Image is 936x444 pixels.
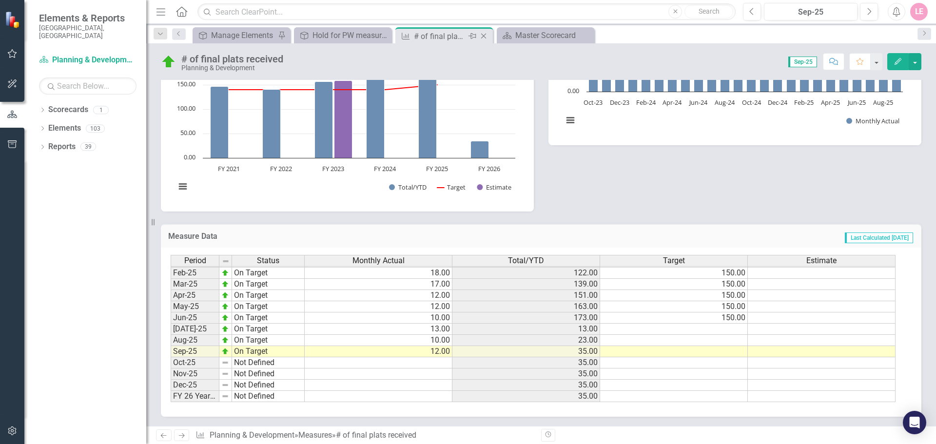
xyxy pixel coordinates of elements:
[600,268,748,279] td: 150.00
[39,12,136,24] span: Elements & Reports
[305,279,452,290] td: 17.00
[452,346,600,357] td: 35.00
[452,391,600,402] td: 35.00
[232,290,305,301] td: On Target
[181,54,283,64] div: # of final plats received
[305,324,452,335] td: 13.00
[312,29,389,41] div: Hold for PW measures
[499,29,592,41] a: Master Scorecard
[305,268,452,279] td: 18.00
[768,98,788,107] text: Dec-24
[232,368,305,380] td: Not Defined
[221,359,229,367] img: 8DAGhfEEPCf229AAAAAElFTkSuQmCC
[336,430,416,440] div: # of final plats received
[177,104,195,113] text: 100.00
[211,72,489,158] g: Total/YTD, series 1 of 3. Bar series with 6 bars.
[171,56,524,202] div: Chart. Highcharts interactive chart.
[221,347,229,355] img: zOikAAAAAElFTkSuQmCC
[305,301,452,312] td: 12.00
[794,98,814,107] text: Feb-25
[171,346,219,357] td: Sep-25
[426,164,448,173] text: FY 2025
[232,346,305,357] td: On Target
[270,164,292,173] text: FY 2022
[168,232,478,241] h3: Measure Data
[180,128,195,137] text: 50.00
[221,336,229,344] img: zOikAAAAAElFTkSuQmCC
[846,116,899,125] button: Show Monthly Actual
[419,74,437,158] path: FY 2025 , 173. Total/YTD.
[221,269,229,277] img: zOikAAAAAElFTkSuQmCC
[600,290,748,301] td: 150.00
[515,29,592,41] div: Master Scorecard
[171,324,219,335] td: [DATE]-25
[48,123,81,134] a: Elements
[764,3,858,20] button: Sep-25
[374,164,396,173] text: FY 2024
[171,335,219,346] td: Aug-25
[221,392,229,400] img: 8DAGhfEEPCf229AAAAAElFTkSuQmCC
[211,29,275,41] div: Manage Elements
[742,98,761,107] text: Oct-24
[910,3,928,20] button: LE
[663,256,685,265] span: Target
[184,256,206,265] span: Period
[305,335,452,346] td: 10.00
[86,124,105,133] div: 103
[197,3,736,20] input: Search ClearPoint...
[221,291,229,299] img: zOikAAAAAElFTkSuQmCC
[845,232,913,243] span: Last Calculated [DATE]
[471,141,489,158] path: FY 2026, 35. Total/YTD.
[389,183,427,192] button: Show Total/YTD
[177,79,195,88] text: 150.00
[584,98,603,107] text: Oct-23
[171,279,219,290] td: Mar-25
[452,279,600,290] td: 139.00
[232,312,305,324] td: On Target
[567,86,579,95] text: 0.00
[296,29,389,41] a: Hold for PW measures
[171,56,520,202] svg: Interactive chart
[298,430,332,440] a: Measures
[171,301,219,312] td: May-25
[161,54,176,70] img: On Target
[218,164,240,173] text: FY 2021
[688,98,708,107] text: Jun-24
[39,77,136,95] input: Search Below...
[684,5,733,19] button: Search
[315,82,333,158] path: FY 2023, 157. Total/YTD.
[452,324,600,335] td: 13.00
[352,256,405,265] span: Monthly Actual
[232,279,305,290] td: On Target
[80,143,96,151] div: 39
[452,301,600,312] td: 163.00
[171,268,219,279] td: Feb-25
[847,98,866,107] text: Jun-25
[806,256,837,265] span: Estimate
[171,368,219,380] td: Nov-25
[210,430,294,440] a: Planning & Development
[600,301,748,312] td: 150.00
[873,98,893,107] text: Aug-25
[610,98,629,107] text: Dec-23
[5,11,22,28] img: ClearPoint Strategy
[211,87,229,158] path: FY 2021, 147. Total/YTD.
[699,7,720,15] span: Search
[48,104,88,116] a: Scorecards
[39,24,136,40] small: [GEOGRAPHIC_DATA], [GEOGRAPHIC_DATA]
[663,98,682,107] text: Apr-24
[181,64,283,72] div: Planning & Development
[222,257,230,265] img: 8DAGhfEEPCf229AAAAAElFTkSuQmCC
[232,268,305,279] td: On Target
[221,370,229,378] img: 8DAGhfEEPCf229AAAAAElFTkSuQmCC
[221,314,229,322] img: zOikAAAAAElFTkSuQmCC
[39,55,136,66] a: Planning & Development
[767,6,854,18] div: Sep-25
[452,380,600,391] td: 35.00
[257,256,279,265] span: Status
[93,106,109,114] div: 1
[452,368,600,380] td: 35.00
[232,324,305,335] td: On Target
[477,183,511,192] button: Show Estimate
[195,430,534,441] div: » »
